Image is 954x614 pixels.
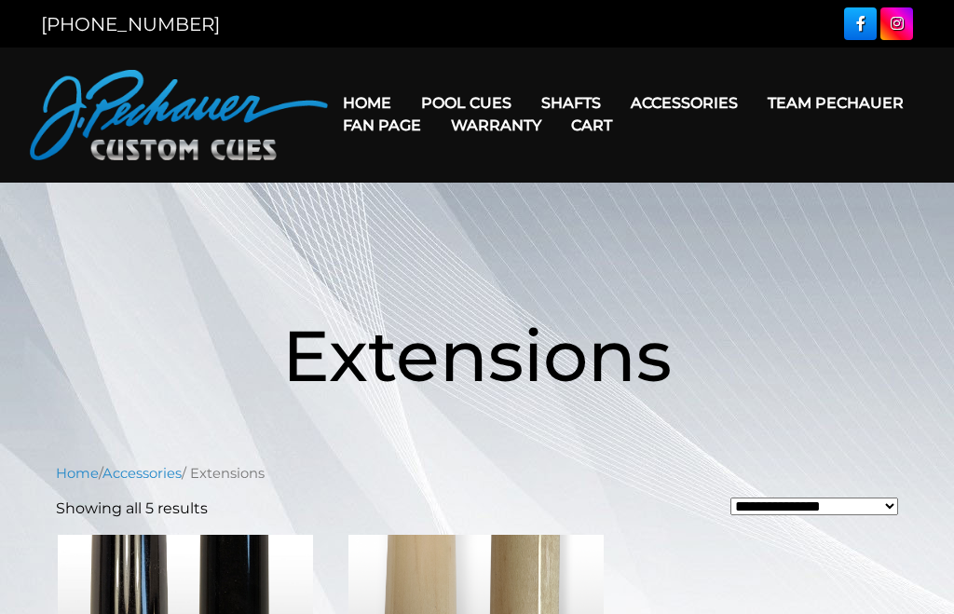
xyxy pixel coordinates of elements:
a: Home [56,465,99,482]
a: Shafts [526,79,616,127]
nav: Breadcrumb [56,463,898,484]
a: Accessories [616,79,753,127]
a: Cart [556,102,627,149]
a: Team Pechauer [753,79,919,127]
a: Warranty [436,102,556,149]
p: Showing all 5 results [56,498,208,520]
span: Extensions [282,312,672,399]
a: Pool Cues [406,79,526,127]
a: Fan Page [328,102,436,149]
img: Pechauer Custom Cues [30,70,328,160]
a: Accessories [102,465,182,482]
a: [PHONE_NUMBER] [41,13,220,35]
a: Home [328,79,406,127]
select: Shop order [730,498,898,515]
